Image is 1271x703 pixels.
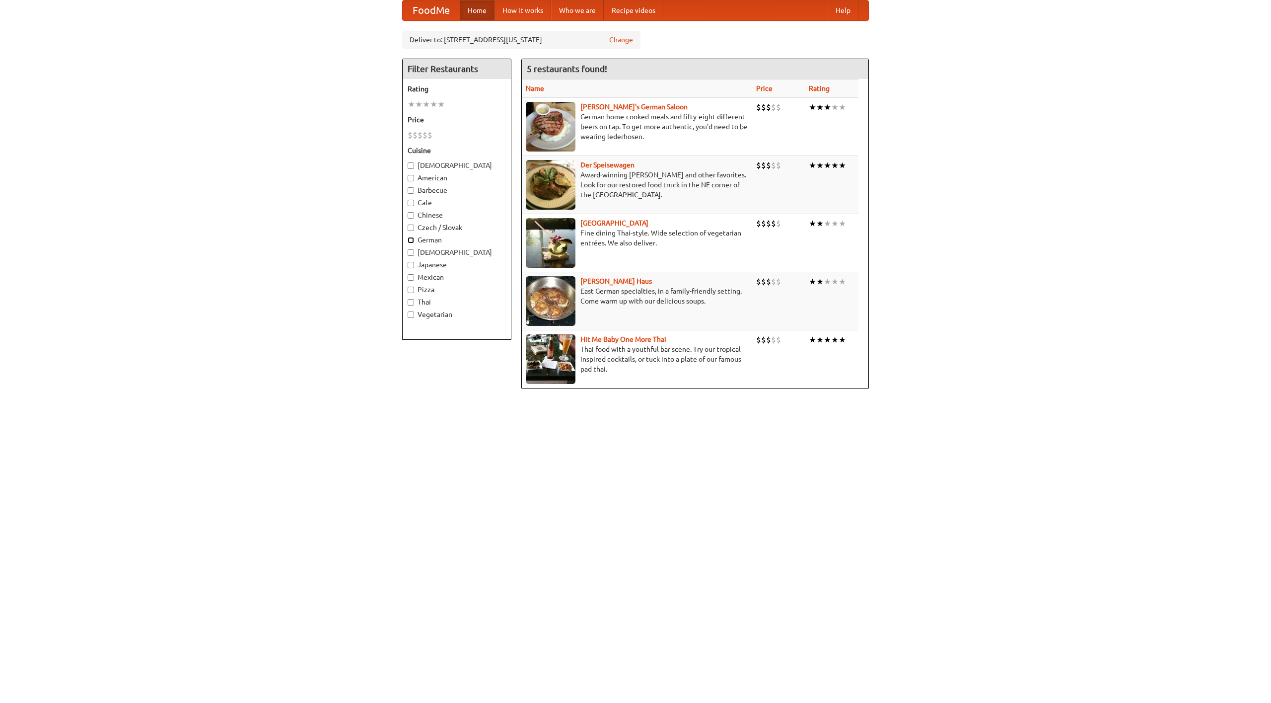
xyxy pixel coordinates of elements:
h5: Rating [408,84,506,94]
li: $ [766,102,771,113]
img: kohlhaus.jpg [526,276,575,326]
li: $ [756,102,761,113]
a: Help [828,0,858,20]
a: Recipe videos [604,0,663,20]
li: ★ [831,102,839,113]
h4: Filter Restaurants [403,59,511,79]
input: German [408,237,414,243]
li: $ [776,218,781,229]
div: Deliver to: [STREET_ADDRESS][US_STATE] [402,31,640,49]
li: $ [427,130,432,141]
img: esthers.jpg [526,102,575,152]
li: ★ [408,99,415,110]
a: FoodMe [403,0,460,20]
label: Thai [408,297,506,307]
li: $ [776,276,781,287]
b: [GEOGRAPHIC_DATA] [580,219,648,227]
li: ★ [831,218,839,229]
p: Thai food with a youthful bar scene. Try our tropical inspired cocktails, or tuck into a plate of... [526,344,748,374]
li: ★ [430,99,437,110]
li: $ [756,160,761,171]
label: German [408,235,506,245]
li: $ [776,102,781,113]
li: $ [761,334,766,345]
li: ★ [839,276,846,287]
img: babythai.jpg [526,334,575,384]
input: [DEMOGRAPHIC_DATA] [408,162,414,169]
li: $ [756,334,761,345]
li: ★ [809,334,816,345]
a: Hit Me Baby One More Thai [580,335,666,343]
a: Der Speisewagen [580,161,635,169]
a: Price [756,84,773,92]
label: Mexican [408,272,506,282]
li: $ [771,276,776,287]
input: Thai [408,299,414,306]
li: ★ [437,99,445,110]
input: American [408,175,414,181]
li: ★ [816,218,824,229]
li: ★ [809,160,816,171]
img: satay.jpg [526,218,575,268]
input: Japanese [408,262,414,268]
input: [DEMOGRAPHIC_DATA] [408,249,414,256]
label: Cafe [408,198,506,208]
li: $ [771,218,776,229]
li: $ [423,130,427,141]
a: Name [526,84,544,92]
a: Who we are [551,0,604,20]
img: speisewagen.jpg [526,160,575,210]
li: $ [766,276,771,287]
label: American [408,173,506,183]
li: ★ [809,218,816,229]
a: Rating [809,84,830,92]
h5: Cuisine [408,146,506,156]
input: Chinese [408,212,414,219]
a: [PERSON_NAME] Haus [580,277,652,285]
li: ★ [824,276,831,287]
li: ★ [839,334,846,345]
li: ★ [839,218,846,229]
li: $ [761,160,766,171]
label: Japanese [408,260,506,270]
li: $ [771,160,776,171]
a: How it works [494,0,551,20]
li: ★ [415,99,423,110]
li: $ [761,102,766,113]
li: ★ [824,160,831,171]
p: Fine dining Thai-style. Wide selection of vegetarian entrées. We also deliver. [526,228,748,248]
label: Vegetarian [408,310,506,319]
li: $ [766,160,771,171]
li: ★ [831,276,839,287]
li: ★ [839,160,846,171]
a: Change [609,35,633,45]
label: Czech / Slovak [408,223,506,233]
a: Home [460,0,494,20]
ng-pluralize: 5 restaurants found! [527,64,607,74]
li: ★ [816,160,824,171]
input: Pizza [408,287,414,293]
label: [DEMOGRAPHIC_DATA] [408,160,506,170]
li: $ [761,276,766,287]
a: [PERSON_NAME]'s German Saloon [580,103,688,111]
li: ★ [809,102,816,113]
li: $ [766,334,771,345]
li: ★ [831,334,839,345]
li: $ [756,218,761,229]
li: $ [756,276,761,287]
input: Mexican [408,274,414,281]
li: ★ [831,160,839,171]
li: $ [766,218,771,229]
li: $ [418,130,423,141]
input: Cafe [408,200,414,206]
li: ★ [809,276,816,287]
li: $ [771,334,776,345]
li: ★ [824,334,831,345]
li: ★ [423,99,430,110]
li: ★ [824,102,831,113]
label: [DEMOGRAPHIC_DATA] [408,247,506,257]
label: Barbecue [408,185,506,195]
